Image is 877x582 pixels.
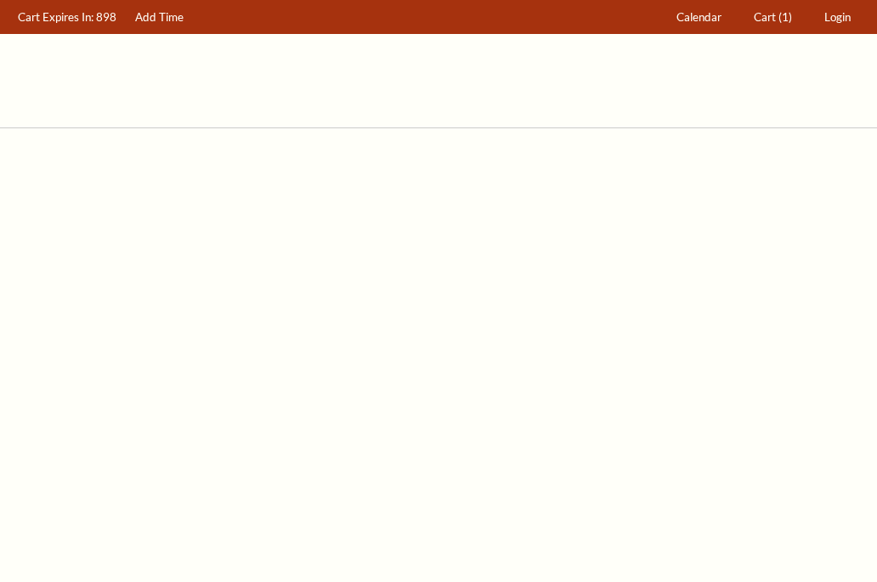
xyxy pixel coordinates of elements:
span: Cart [754,10,776,24]
a: Login [817,1,859,34]
span: Calendar [676,10,721,24]
a: Add Time [127,1,192,34]
span: Login [824,10,851,24]
span: 898 [96,10,116,24]
span: Cart Expires In: [18,10,93,24]
a: Calendar [669,1,730,34]
a: Cart (1) [746,1,801,34]
span: (1) [778,10,792,24]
